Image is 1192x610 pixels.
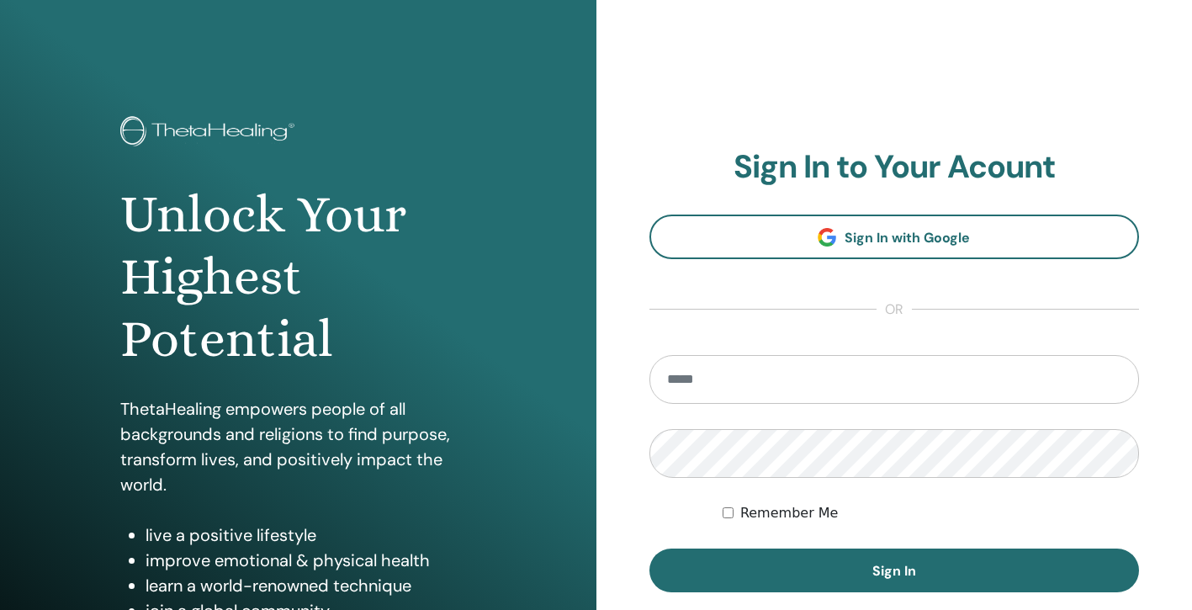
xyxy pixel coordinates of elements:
[146,522,475,548] li: live a positive lifestyle
[649,148,1140,187] h2: Sign In to Your Acount
[723,503,1139,523] div: Keep me authenticated indefinitely or until I manually logout
[649,215,1140,259] a: Sign In with Google
[872,562,916,580] span: Sign In
[740,503,839,523] label: Remember Me
[845,229,970,247] span: Sign In with Google
[146,573,475,598] li: learn a world-renowned technique
[120,396,475,497] p: ThetaHealing empowers people of all backgrounds and religions to find purpose, transform lives, a...
[146,548,475,573] li: improve emotional & physical health
[649,549,1140,592] button: Sign In
[120,183,475,371] h1: Unlock Your Highest Potential
[877,300,912,320] span: or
